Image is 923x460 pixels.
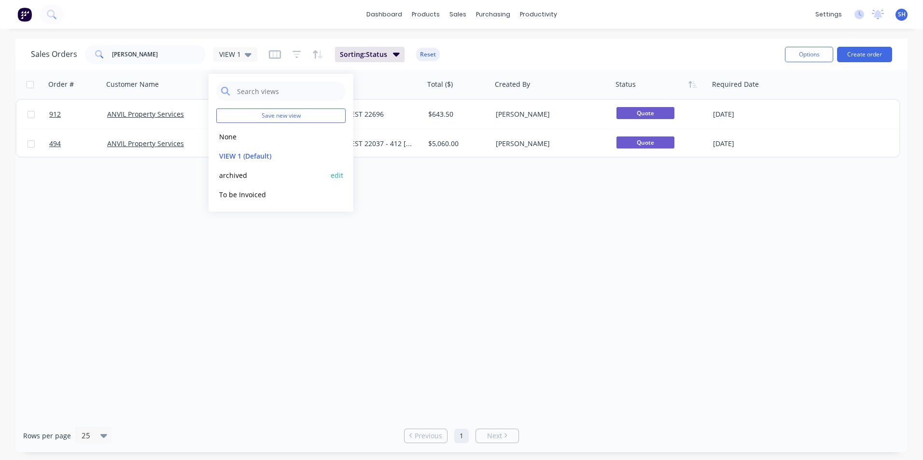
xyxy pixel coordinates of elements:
[487,431,502,441] span: Next
[31,50,77,59] h1: Sales Orders
[476,431,518,441] a: Next page
[405,431,447,441] a: Previous page
[335,47,405,62] button: Sorting:Status
[898,10,906,19] span: SH
[49,109,61,119] span: 912
[331,170,343,180] button: edit
[219,49,241,59] span: VIEW 1
[308,109,415,119] div: QUOTE REQUEST 22696
[496,139,603,149] div: [PERSON_NAME]
[471,7,515,22] div: purchasing
[49,139,61,149] span: 494
[496,109,603,119] div: [PERSON_NAME]
[107,139,184,148] a: ANVIL Property Services
[428,109,485,119] div: $643.50
[811,7,847,22] div: settings
[48,80,74,89] div: Order #
[216,150,326,162] button: VIEW 1 (Default)
[340,50,387,59] span: Sorting: Status
[216,170,326,181] button: archived
[416,48,440,61] button: Reset
[407,7,445,22] div: products
[236,81,341,101] input: Search views
[427,80,453,89] div: Total ($)
[400,429,523,443] ul: Pagination
[415,431,442,441] span: Previous
[23,431,71,441] span: Rows per page
[106,80,159,89] div: Customer Name
[308,139,415,149] div: QUOTE REQUEST 22037 - 412 [PERSON_NAME]
[107,109,184,119] a: ANVIL Property Services
[713,139,790,149] div: [DATE]
[216,189,326,200] button: To be Invoiced
[712,80,759,89] div: Required Date
[515,7,562,22] div: productivity
[49,129,107,158] a: 494
[216,108,346,123] button: Save new view
[616,136,674,149] span: Quote
[362,7,407,22] a: dashboard
[615,80,636,89] div: Status
[445,7,471,22] div: sales
[112,45,206,64] input: Search...
[616,107,674,119] span: Quote
[837,47,892,62] button: Create order
[216,131,326,142] button: None
[428,139,485,149] div: $5,060.00
[713,109,790,119] div: [DATE]
[17,7,32,22] img: Factory
[49,100,107,129] a: 912
[495,80,530,89] div: Created By
[785,47,833,62] button: Options
[454,429,469,443] a: Page 1 is your current page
